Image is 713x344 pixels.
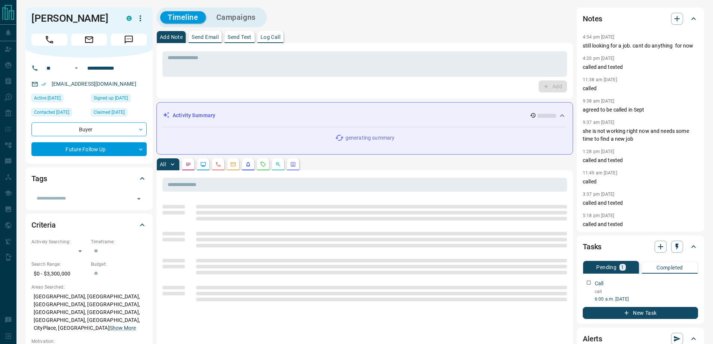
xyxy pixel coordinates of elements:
p: Add Note [160,34,183,40]
p: 9:37 am [DATE] [583,120,615,125]
span: Call [31,34,67,46]
div: Tasks [583,238,698,256]
div: Mon Jan 13 2025 [91,108,147,119]
span: Active [DATE] [34,94,61,102]
div: condos.ca [127,16,132,21]
div: Notes [583,10,698,28]
p: called and texted [583,220,698,228]
svg: Email Verified [41,82,46,87]
p: still looking for a job. cant do anything for now [583,42,698,50]
span: Contacted [DATE] [34,109,69,116]
p: Activity Summary [173,112,215,119]
p: 3:37 pm [DATE] [583,192,615,197]
p: Actively Searching: [31,238,87,245]
button: Open [134,194,144,204]
svg: Listing Alerts [245,161,251,167]
p: she is not working right now and needs some time to find a new job [583,127,698,143]
p: $0 - $3,300,000 [31,268,87,280]
p: agreed to be called in Sept [583,106,698,114]
p: Timeframe: [91,238,147,245]
svg: Emails [230,161,236,167]
p: 5:18 pm [DATE] [583,213,615,218]
h2: Criteria [31,219,56,231]
button: Campaigns [209,11,263,24]
div: Sun Oct 12 2025 [31,94,87,104]
p: called [583,178,698,186]
h2: Notes [583,13,602,25]
div: Activity Summary [163,109,567,122]
button: New Task [583,307,698,319]
p: called [583,85,698,92]
svg: Lead Browsing Activity [200,161,206,167]
span: Message [111,34,147,46]
p: 1:28 pm [DATE] [583,149,615,154]
p: 1 [621,265,624,270]
p: called and texted [583,156,698,164]
svg: Agent Actions [290,161,296,167]
svg: Calls [215,161,221,167]
p: 4:54 pm [DATE] [583,34,615,40]
p: Call [595,280,604,287]
span: Email [71,34,107,46]
button: Timeline [160,11,206,24]
p: called and texted [583,63,698,71]
button: Open [72,64,81,73]
div: Sat May 25 2024 [91,94,147,104]
svg: Requests [260,161,266,167]
h2: Tags [31,173,47,185]
p: Search Range: [31,261,87,268]
svg: Opportunities [275,161,281,167]
p: 11:38 am [DATE] [583,77,617,82]
p: 6:00 a.m. [DATE] [595,296,698,302]
p: Send Email [192,34,219,40]
div: Tags [31,170,147,188]
p: Send Text [228,34,252,40]
p: [GEOGRAPHIC_DATA], [GEOGRAPHIC_DATA], [GEOGRAPHIC_DATA], [GEOGRAPHIC_DATA], [GEOGRAPHIC_DATA], [G... [31,290,147,334]
div: Criteria [31,216,147,234]
p: All [160,162,166,167]
p: 4:20 pm [DATE] [583,56,615,61]
span: Claimed [DATE] [94,109,125,116]
p: Log Call [260,34,280,40]
p: Areas Searched: [31,284,147,290]
p: 9:38 am [DATE] [583,98,615,104]
button: Show More [110,324,136,332]
p: Completed [656,265,683,270]
p: 11:49 am [DATE] [583,170,617,176]
svg: Notes [185,161,191,167]
p: call [595,288,698,295]
p: Pending [596,265,616,270]
span: Signed up [DATE] [94,94,128,102]
h2: Tasks [583,241,601,253]
div: Future Follow Up [31,142,147,156]
h1: [PERSON_NAME] [31,12,115,24]
a: [EMAIL_ADDRESS][DOMAIN_NAME] [52,81,136,87]
div: Wed Sep 24 2025 [31,108,87,119]
div: Buyer [31,122,147,136]
p: generating summary [345,134,394,142]
p: Budget: [91,261,147,268]
p: called and texted [583,199,698,207]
